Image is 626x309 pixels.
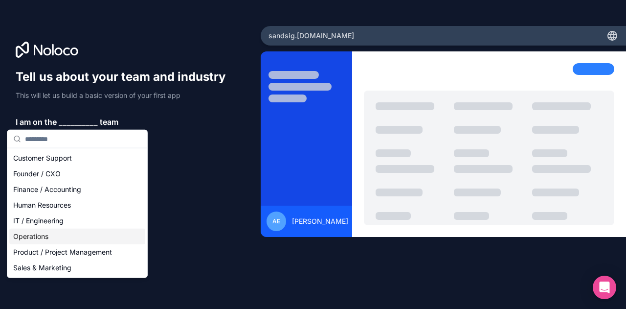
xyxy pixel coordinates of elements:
[100,116,118,128] span: team
[9,150,145,166] div: Customer Support
[9,213,145,229] div: IT / Engineering
[272,217,280,225] span: AE
[9,244,145,260] div: Product / Project Management
[9,260,145,276] div: Sales & Marketing
[7,148,147,278] div: Suggestions
[9,197,145,213] div: Human Resources
[9,229,145,244] div: Operations
[593,276,616,299] div: Open Intercom Messenger
[16,69,235,85] h1: Tell us about your team and industry
[16,91,235,100] p: This will let us build a basic version of your first app
[9,166,145,182] div: Founder / CXO
[16,116,57,128] span: I am on the
[268,31,354,41] span: sandsig .[DOMAIN_NAME]
[59,116,98,128] span: __________
[9,182,145,197] div: Finance / Accounting
[292,216,348,226] span: [PERSON_NAME]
